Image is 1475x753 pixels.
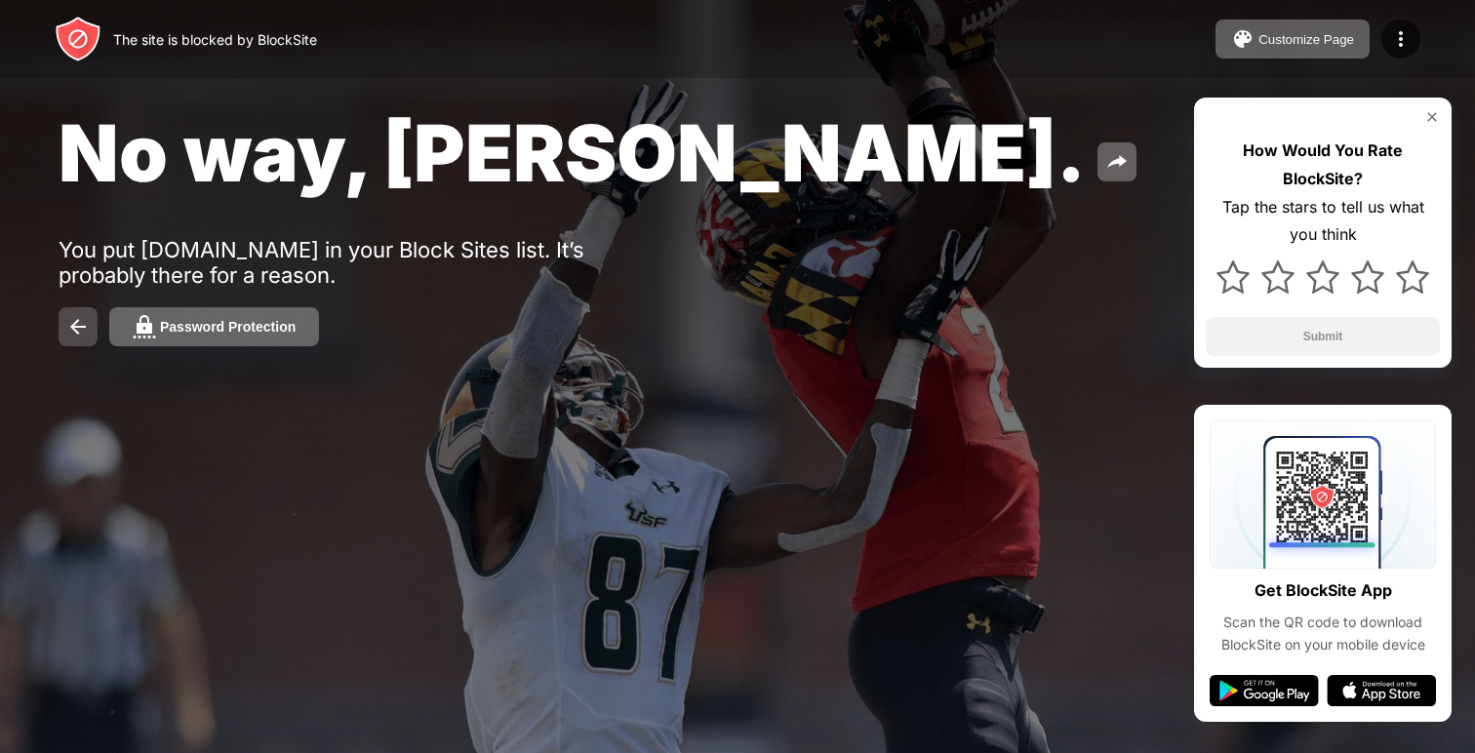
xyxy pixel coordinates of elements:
img: star.svg [1351,260,1384,294]
div: Password Protection [160,319,296,335]
img: star.svg [1261,260,1295,294]
div: Tap the stars to tell us what you think [1206,193,1440,250]
img: star.svg [1306,260,1339,294]
img: header-logo.svg [55,16,101,62]
div: The site is blocked by BlockSite [113,31,317,48]
img: star.svg [1396,260,1429,294]
div: Get BlockSite App [1255,576,1392,605]
button: Submit [1206,317,1440,356]
img: pallet.svg [1231,27,1255,51]
img: share.svg [1105,150,1129,174]
img: password.svg [133,315,156,338]
button: Password Protection [109,307,319,346]
img: qrcode.svg [1210,420,1436,569]
div: Scan the QR code to download BlockSite on your mobile device [1210,612,1436,655]
div: How Would You Rate BlockSite? [1206,137,1440,193]
span: No way, [PERSON_NAME]. [59,105,1086,200]
img: app-store.svg [1327,675,1436,706]
button: Customize Page [1216,20,1370,59]
div: Customize Page [1258,32,1354,47]
img: star.svg [1216,260,1250,294]
img: back.svg [66,315,90,338]
img: menu-icon.svg [1389,27,1413,51]
img: rate-us-close.svg [1424,109,1440,125]
img: google-play.svg [1210,675,1319,706]
div: You put [DOMAIN_NAME] in your Block Sites list. It’s probably there for a reason. [59,237,661,288]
